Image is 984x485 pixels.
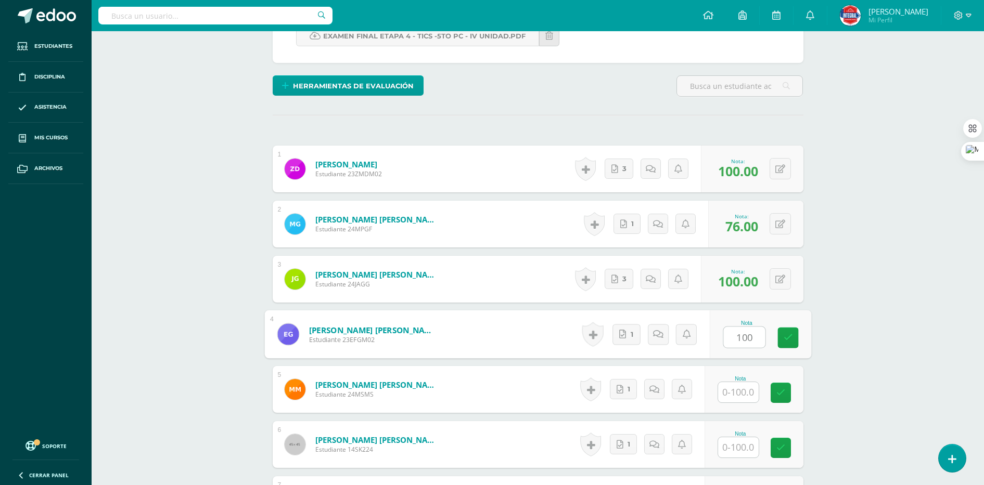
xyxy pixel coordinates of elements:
span: Herramientas de evaluación [293,76,414,96]
a: Mis cursos [8,123,83,153]
span: 1 [628,435,630,454]
img: 2b6c4ff87cbff3f755ee63f09711c5e5.png [285,379,305,400]
span: Estudiantes [34,42,72,50]
span: Mis cursos [34,134,68,142]
span: 100.00 [718,272,758,290]
span: Estudiante 23EFGM02 [309,335,437,345]
a: Examen Final Etapa 4 - TICS -5to PC - IV UNIDAD.pdf [296,26,539,46]
input: Busca un estudiante aquí... [677,76,802,96]
img: 45x45 [285,434,305,455]
img: 9b7b43ce443e636e3ce1df7f141e892f.png [285,269,305,290]
a: 1 [610,379,637,399]
a: Disciplina [8,62,83,93]
a: [PERSON_NAME] [PERSON_NAME] [315,214,440,225]
a: 1 [612,324,640,345]
a: [PERSON_NAME] [PERSON_NAME] [315,269,440,280]
div: Nota: [718,158,758,165]
a: Soporte [12,438,79,452]
span: 1 [628,379,630,399]
a: 3 [605,159,633,179]
span: Disciplina [34,73,65,81]
img: d579a2f4395872090f48fd11eb4c32d3.png [285,214,305,234]
div: Nota: [718,268,758,275]
span: 76.00 [725,217,758,235]
input: Busca un usuario... [98,7,333,24]
span: 1 [631,214,634,233]
img: 5b05793df8038e2f74dd67e63a03d3f6.png [840,5,861,26]
a: 1 [610,434,637,454]
span: 3 [622,269,627,289]
span: [PERSON_NAME] [868,6,928,17]
span: Archivos [34,164,62,173]
span: Estudiante 24MPGF [315,225,440,233]
a: [PERSON_NAME] [PERSON_NAME] [315,379,440,390]
div: Nota [723,320,770,326]
span: Estudiante 23ZMDM02 [315,169,382,178]
span: 100.00 [718,162,758,180]
input: 0-100.0 [718,437,759,457]
a: [PERSON_NAME] [PERSON_NAME] [309,324,437,335]
a: Archivos [8,153,83,184]
span: Cerrar panel [29,471,69,479]
span: Estudiante 24MSMS [315,390,440,399]
input: 0-100.0 [723,327,765,348]
span: 1 [630,324,633,344]
div: Nota: [725,213,758,220]
a: Estudiantes [8,31,83,62]
span: Asistencia [34,103,67,111]
span: Soporte [42,442,67,450]
a: Asistencia [8,93,83,123]
a: Herramientas de evaluación [273,75,424,96]
a: 3 [605,269,633,289]
input: 0-100.0 [718,382,759,402]
div: Nota [718,431,763,437]
span: 3 [622,159,627,178]
a: [PERSON_NAME] [315,159,382,169]
span: Estudiante 24JAGG [315,280,440,289]
img: bcb41ce5051f10d913aaca627b5e043e.png [285,159,305,179]
span: Estudiante 14SK224 [315,445,440,454]
span: Mi Perfil [868,16,928,24]
div: Nota [718,376,763,382]
img: 5615ba2893c1562cf71a1f8e29f75463.png [277,323,299,345]
a: 1 [614,214,641,234]
a: [PERSON_NAME] [PERSON_NAME] [315,435,440,445]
